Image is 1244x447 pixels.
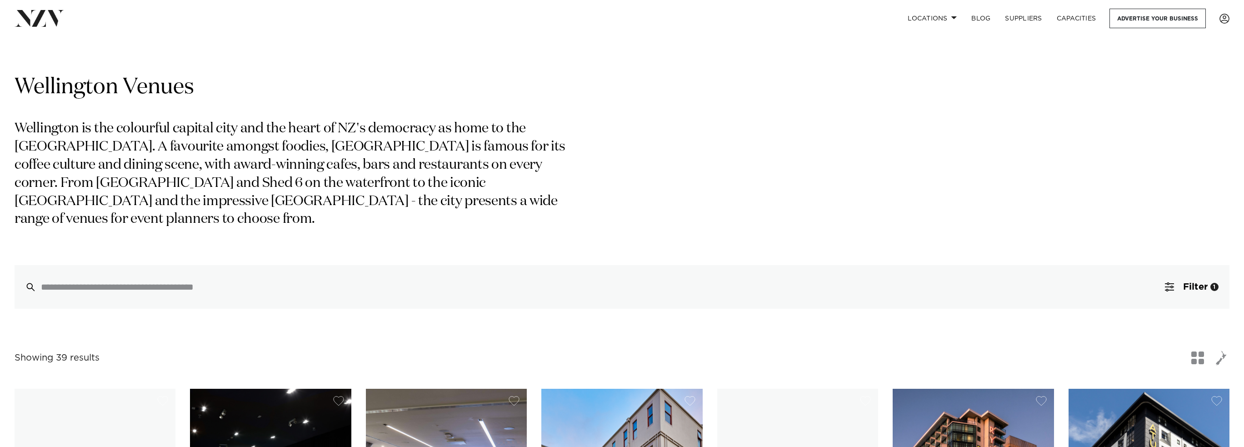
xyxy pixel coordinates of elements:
[1154,265,1229,309] button: Filter1
[900,9,964,28] a: Locations
[15,120,576,229] p: Wellington is the colourful capital city and the heart of NZ's democracy as home to the [GEOGRAPH...
[15,10,64,26] img: nzv-logo.png
[1049,9,1104,28] a: Capacities
[998,9,1049,28] a: SUPPLIERS
[964,9,998,28] a: BLOG
[15,73,1229,102] h1: Wellington Venues
[1109,9,1206,28] a: Advertise your business
[15,351,100,365] div: Showing 39 results
[1210,283,1219,291] div: 1
[1183,282,1208,291] span: Filter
